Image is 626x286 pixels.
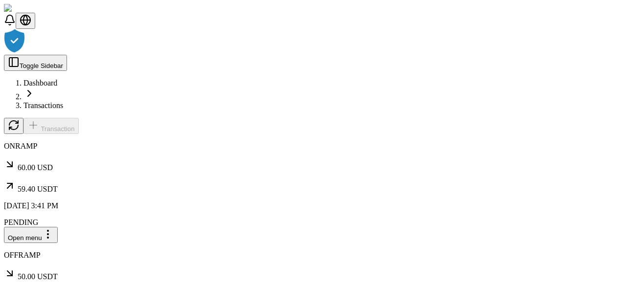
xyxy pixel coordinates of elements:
p: 50.00 USDT [4,267,622,281]
button: Transaction [23,118,79,134]
p: 60.00 USD [4,158,622,172]
span: Toggle Sidebar [20,62,63,69]
p: [DATE] 3:41 PM [4,201,622,210]
p: OFFRAMP [4,251,622,260]
span: Open menu [8,234,42,242]
img: ShieldPay Logo [4,4,62,13]
button: Toggle Sidebar [4,55,67,71]
div: PENDING [4,218,622,227]
p: ONRAMP [4,142,622,151]
nav: breadcrumb [4,79,622,110]
span: Transaction [41,125,74,132]
p: 59.40 USDT [4,180,622,194]
a: Dashboard [23,79,57,87]
button: Open menu [4,227,58,243]
a: Transactions [23,101,63,110]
